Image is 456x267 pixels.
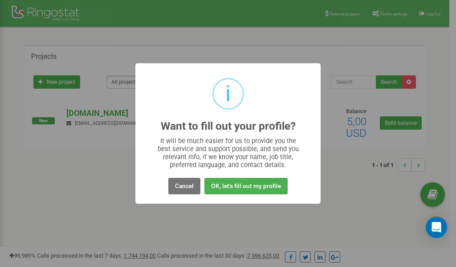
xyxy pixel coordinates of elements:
[168,178,200,194] button: Cancel
[204,178,288,194] button: OK, let's fill out my profile
[161,120,296,132] h2: Want to fill out your profile?
[153,137,303,169] div: It will be much easier for us to provide you the best service and support possible, and send you ...
[426,217,447,238] div: Open Intercom Messenger
[225,79,231,108] div: i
